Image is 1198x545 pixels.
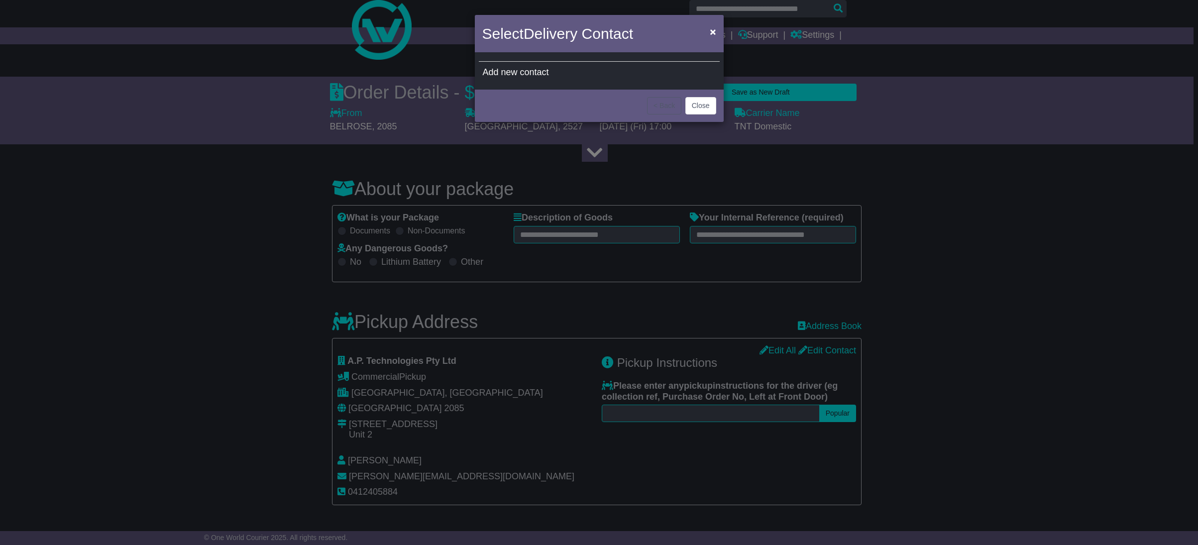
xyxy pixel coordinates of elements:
span: × [710,26,716,37]
button: Close [705,21,721,42]
button: < Back [647,97,681,114]
h4: Select [482,22,633,45]
span: Contact [582,25,633,42]
span: Delivery [524,25,577,42]
span: Add new contact [483,67,549,77]
button: Close [685,97,716,114]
